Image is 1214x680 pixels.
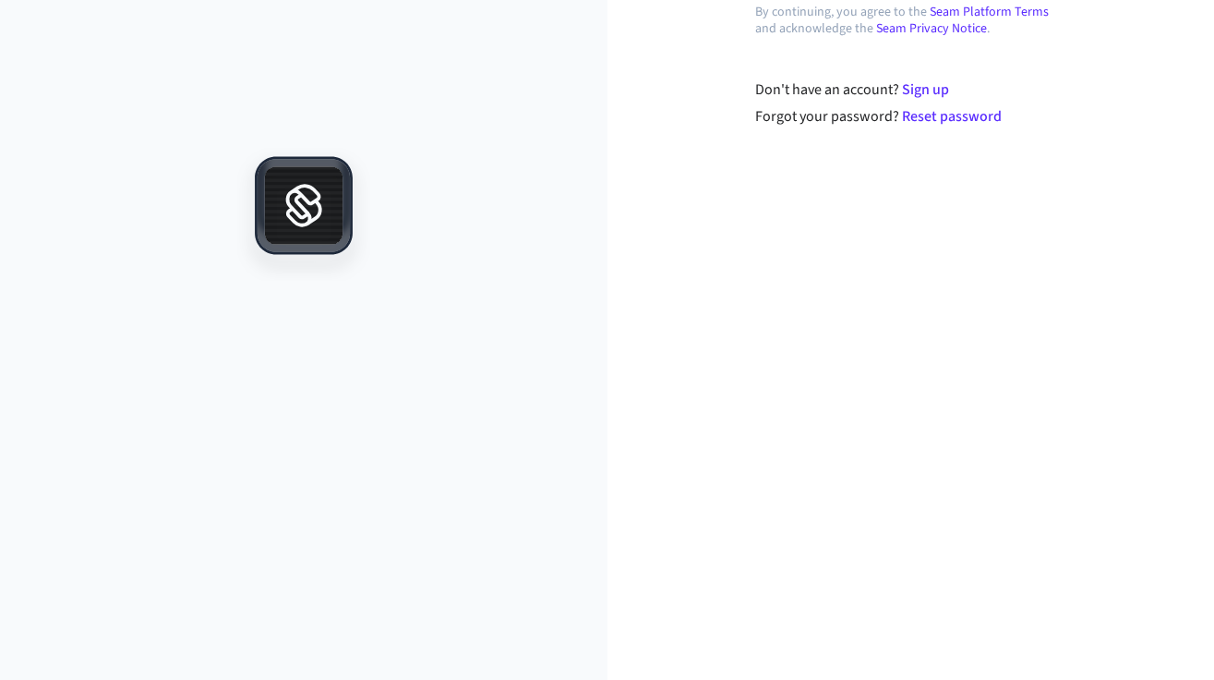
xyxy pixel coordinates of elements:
[902,106,1002,127] a: Reset password
[755,4,1065,37] p: By continuing, you agree to the and acknowledge the .
[930,3,1049,21] a: Seam Platform Terms
[902,79,949,100] a: Sign up
[755,79,1066,101] div: Don't have an account?
[876,19,987,38] a: Seam Privacy Notice
[755,105,1066,127] div: Forgot your password?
